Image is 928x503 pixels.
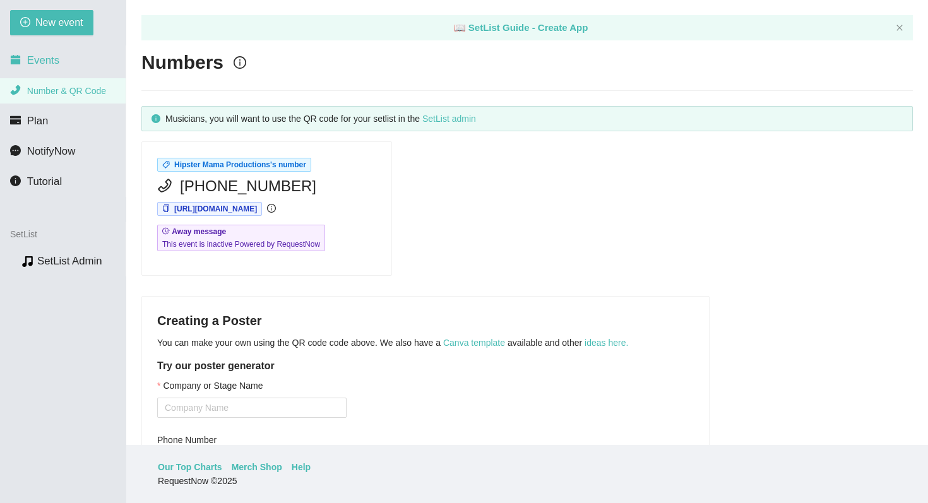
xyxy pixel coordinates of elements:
span: info-circle [267,204,276,213]
a: ideas here. [585,338,628,348]
span: info-circle [152,114,160,123]
span: plus-circle [20,17,30,29]
b: Away message [172,227,226,236]
button: plus-circleNew event [10,10,93,35]
button: close [896,24,903,32]
a: Merch Shop [232,460,282,474]
p: You can make your own using the QR code code above. We also have a available and other [157,336,694,350]
span: field-time [162,227,170,235]
a: laptop SetList Guide - Create App [454,22,588,33]
span: Plan [27,115,49,127]
span: tag [162,161,170,169]
span: message [10,145,21,156]
h4: Creating a Poster [157,312,694,329]
a: SetList Admin [37,255,102,267]
a: Help [292,460,311,474]
span: copy [162,204,170,212]
span: info-circle [10,175,21,186]
span: NotifyNow [27,145,75,157]
label: Company or Stage Name [157,379,263,393]
span: Events [27,54,59,66]
div: Musicians, you will want to use the QR code for your setlist in the [165,112,903,126]
span: Tutorial [27,175,62,187]
span: This event is inactive Powered by RequestNow [162,238,320,251]
span: Number & QR Code [27,86,106,96]
span: laptop [454,22,466,33]
h5: Try our poster generator [157,358,694,374]
span: [PHONE_NUMBER] [180,174,316,198]
div: Phone Number [157,433,347,447]
a: SetList admin [422,114,476,124]
span: credit-card [10,115,21,126]
a: Our Top Charts [158,460,222,474]
h2: Numbers [141,50,223,76]
span: calendar [10,54,21,65]
a: Canva template [443,338,505,348]
span: Hipster Mama Productions's number [174,160,306,169]
span: [URL][DOMAIN_NAME] [174,204,257,213]
input: Company or Stage Name [157,398,347,418]
span: phone [157,178,172,193]
div: RequestNow © 2025 [158,474,893,488]
span: New event [35,15,83,30]
span: phone [10,85,21,95]
span: info-circle [234,56,246,69]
